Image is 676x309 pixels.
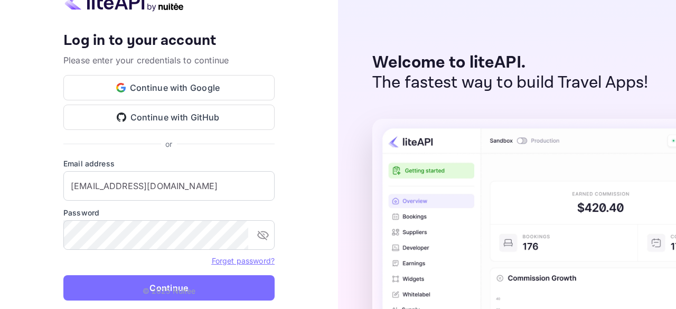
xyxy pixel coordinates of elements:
button: toggle password visibility [252,224,274,246]
p: Please enter your credentials to continue [63,54,275,67]
button: Continue [63,275,275,301]
p: Welcome to liteAPI. [372,53,649,73]
p: © 2025 Nuitee [143,285,196,296]
p: The fastest way to build Travel Apps! [372,73,649,93]
button: Continue with Google [63,75,275,100]
label: Password [63,207,275,218]
h4: Log in to your account [63,32,275,50]
a: Forget password? [212,256,275,265]
a: Forget password? [212,255,275,266]
button: Continue with GitHub [63,105,275,130]
label: Email address [63,158,275,169]
p: or [165,138,172,149]
input: Enter your email address [63,171,275,201]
